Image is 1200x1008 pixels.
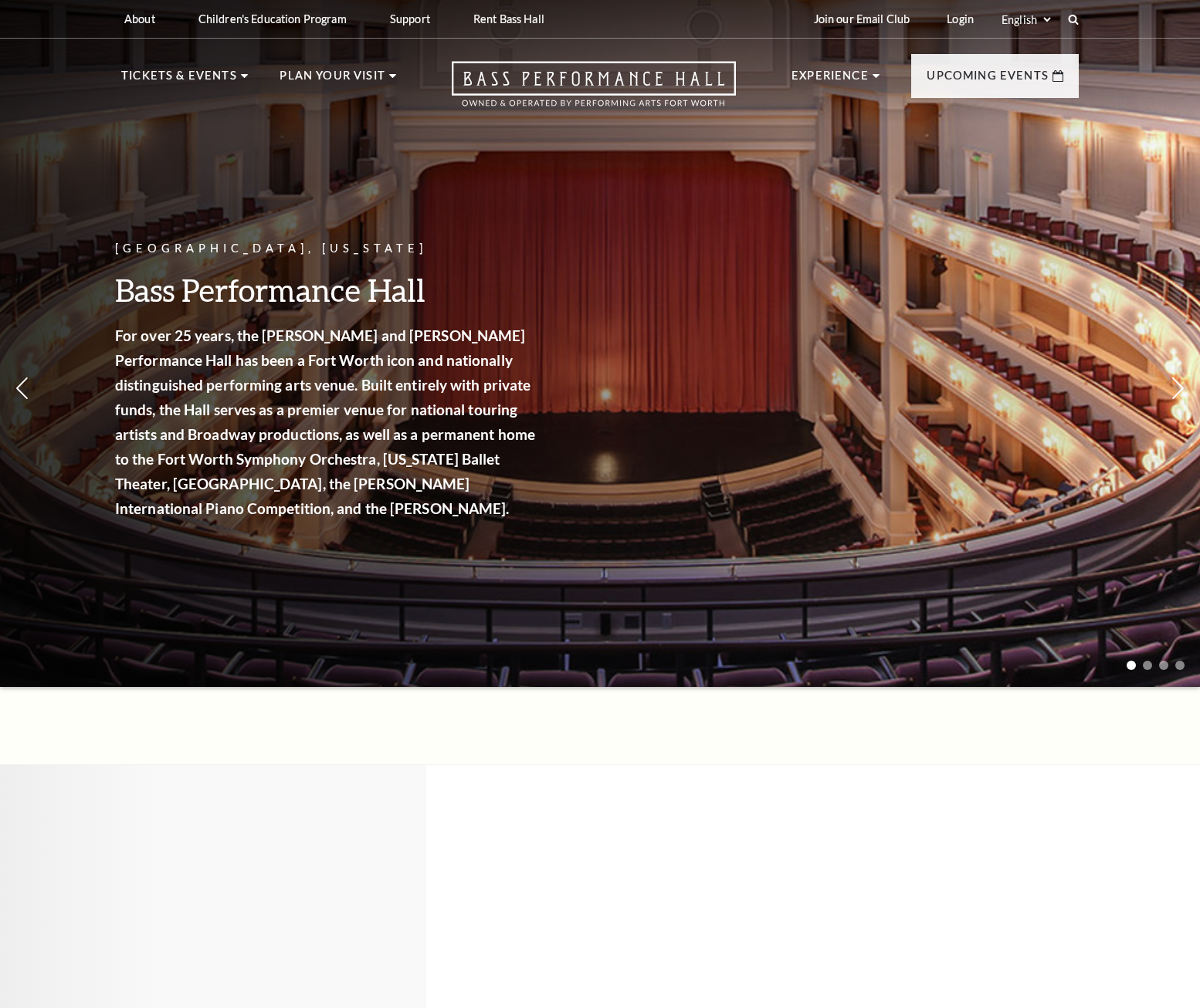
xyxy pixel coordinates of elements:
p: Plan Your Visit [280,66,385,94]
p: Upcoming Events [927,66,1049,94]
p: Children's Education Program [198,12,347,25]
select: Select: [998,12,1053,27]
p: Experience [792,66,869,94]
strong: For over 25 years, the [PERSON_NAME] and [PERSON_NAME] Performance Hall has been a Fort Worth ico... [115,326,535,517]
p: [GEOGRAPHIC_DATA], [US_STATE] [115,239,540,259]
p: Rent Bass Hall [473,12,544,25]
p: Support [390,12,430,25]
h3: Bass Performance Hall [115,270,540,310]
p: About [124,12,155,25]
p: Tickets & Events [121,66,237,94]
